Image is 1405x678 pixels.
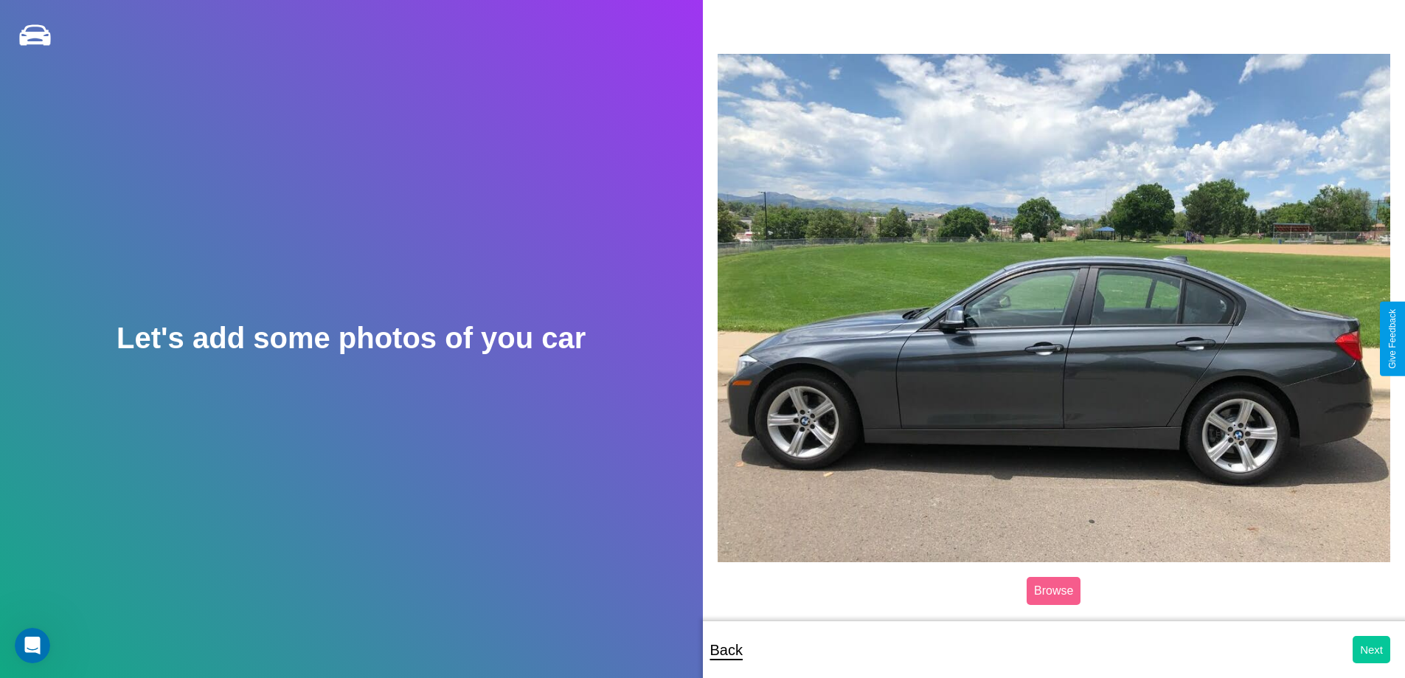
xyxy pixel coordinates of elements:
[1353,636,1390,663] button: Next
[718,54,1391,561] img: posted
[710,637,743,663] p: Back
[1027,577,1080,605] label: Browse
[117,322,586,355] h2: Let's add some photos of you car
[1387,309,1398,369] div: Give Feedback
[15,628,50,663] iframe: Intercom live chat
